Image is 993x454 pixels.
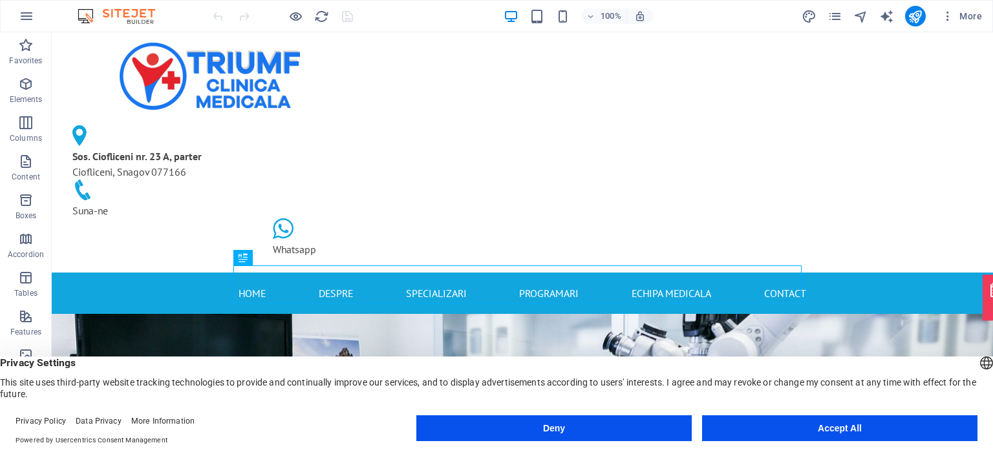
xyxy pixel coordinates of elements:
h6: 100% [601,8,621,24]
p: Features [10,327,41,337]
i: Pages (Ctrl+Alt+S) [827,9,842,24]
img: Editor Logo [74,8,171,24]
span: More [941,10,982,23]
i: On resize automatically adjust zoom level to fit chosen device. [634,10,646,22]
i: AI Writer [879,9,894,24]
button: 100% [581,8,627,24]
p: Favorites [9,56,42,66]
i: Design (Ctrl+Alt+Y) [802,9,817,24]
button: design [802,8,817,24]
button: More [936,6,987,26]
p: Boxes [16,211,37,221]
button: pages [827,8,843,24]
button: text_generator [879,8,895,24]
p: Columns [10,133,42,143]
button: reload [314,8,329,24]
i: Navigator [853,9,868,24]
button: publish [905,6,926,26]
button: Click here to leave preview mode and continue editing [288,8,303,24]
i: Publish [908,9,923,24]
p: Tables [14,288,37,298]
i: Reload page [314,9,329,24]
p: Content [12,172,40,182]
button: navigator [853,8,869,24]
p: Elements [10,94,43,105]
p: Accordion [8,249,44,260]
